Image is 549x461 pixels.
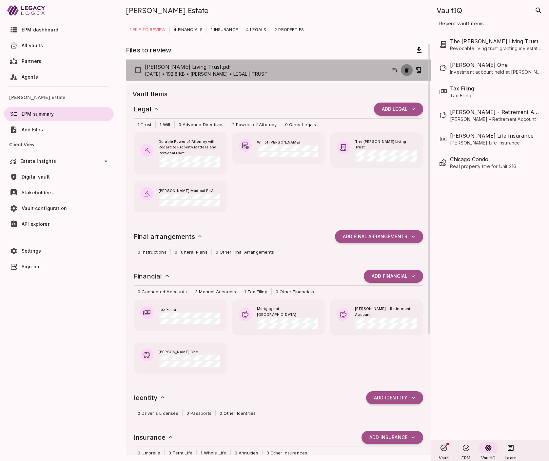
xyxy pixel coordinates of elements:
div: Estate Insights [4,154,114,168]
span: 0 Other Identities [216,410,260,416]
a: Partners [4,54,114,68]
p: 1 FILE TO REVIEW [126,27,169,33]
span: 1 Whole Life [197,450,230,456]
button: [PERSON_NAME] - Retirement Account [330,299,423,335]
span: 0 Term Life [165,450,196,456]
span: 1 Will [156,121,174,128]
span: 0 Other Financials [272,288,318,295]
span: Vault [439,455,449,460]
span: [PERSON_NAME] One [159,349,220,355]
span: Estate Insights [20,158,56,164]
span: Digital vault [22,174,50,180]
p: 4 FINANCIALS [170,27,206,33]
div: [PERSON_NAME] OneInvestment account held at [PERSON_NAME] [PERSON_NAME] [439,56,541,80]
button: ADD Financial [364,270,423,283]
a: Sign out [4,260,114,274]
a: Add Files [4,123,114,137]
span: 0 Annuities [231,450,262,456]
span: Recent vault items [439,21,484,28]
span: VaultIQ [437,6,462,15]
span: 3 Manual Accounts [191,288,240,295]
h6: Financial [134,271,170,281]
span: [PERSON_NAME] Estate [9,89,108,105]
span: 0 Umbrella [134,450,164,456]
p: [DATE] • 192.8 KB • [PERSON_NAME] • LEGAL | TRUST [145,71,389,77]
div: Legal ADD Legal1 Trust1 Will0 Advance Directives2 Powers of Attorney0 Other Legals [127,99,430,131]
span: Henry Smith Life Insurance [450,132,541,140]
span: The [PERSON_NAME] Living Trust [355,139,417,151]
span: EPM summary [22,111,54,117]
span: Learn [505,455,517,460]
span: 0 Other Legals [281,121,320,128]
span: [PERSON_NAME] Life Insurance [450,140,541,146]
a: Vault configuration [4,202,114,215]
span: Client View [9,137,108,152]
span: 0 Other Final Arrangements [212,249,278,255]
span: EPM dashboard [22,27,58,32]
span: Investment account held at [PERSON_NAME] [PERSON_NAME] [450,69,541,75]
span: 0 Advance Directives [175,121,228,128]
span: [PERSON_NAME] Medical PoA [159,188,220,194]
div: [PERSON_NAME] Living Trust.pdf[DATE] • 192.8 KB • [PERSON_NAME] • LEGAL | TRUST [126,60,431,81]
span: 2 Powers of Attorney [228,121,281,128]
span: Durable Power of Attorney with Regard to Property Matters and Personal Care [159,139,220,157]
h6: Insurance [134,432,174,443]
h6: Final arrangements [134,231,203,242]
span: Partners [22,58,41,64]
div: [PERSON_NAME] - Retirement Account[PERSON_NAME] - Retirement Account [439,104,541,127]
div: Insurance ADD Insurance0 Umbrella0 Term Life1 Whole Life0 Annuities0 Other Insurances [127,428,430,459]
span: Will of [PERSON_NAME] [257,140,319,145]
a: Digital vault [4,170,114,184]
span: Mortgage at [GEOGRAPHIC_DATA] [257,306,319,318]
span: Real property title for Unit 21G [450,163,541,170]
span: API explorer [22,221,49,227]
p: 2 PROPERTIES [270,27,308,33]
button: Durable Power of Attorney with Regard to Property Matters and Personal Care [134,132,227,174]
p: 1 INSURANCE [207,27,242,33]
button: [PERSON_NAME] Medical PoA [134,181,227,212]
span: 1 Tax Filing [240,288,271,295]
span: 0 Funeral Plans [171,249,211,255]
span: [PERSON_NAME] Living Trust.pdf [145,63,389,71]
span: [PERSON_NAME] Estate [126,6,208,15]
button: ADD Identity [366,391,423,404]
span: 0 Connected Accounts [134,288,191,295]
span: Sign out [22,264,41,269]
span: Revocable living trust granting my estate to the spouse, then to children and charitable gifts. [450,45,541,52]
a: EPM dashboard [4,23,114,37]
button: Tax Filing [134,299,227,331]
span: 0 Other Insurances [263,450,311,456]
button: ADD Legal [374,103,423,116]
span: The Henry Smith Living Trust [450,37,541,45]
span: Chicago Condo [450,155,541,163]
span: Tax Filing [450,85,541,92]
div: Tax FilingTax Filing [439,80,541,104]
button: The [PERSON_NAME] Living Trust [330,132,423,168]
span: Tax Filing [159,307,220,313]
p: 4 LEGALS [242,27,270,33]
button: ADD Insurance [362,431,423,444]
button: ADD Final arrangements [335,230,423,243]
a: All vaults [4,39,114,52]
a: EPM summary [4,107,114,121]
button: Mortgage at [GEOGRAPHIC_DATA] [232,299,325,335]
span: 1 Trust [134,121,155,128]
span: 0 Instructions [134,249,170,255]
span: Add Files [22,127,43,132]
h6: Identity [134,393,166,403]
div: Financial ADD Financial0 Connected Accounts3 Manual Accounts1 Tax Filing0 Other Financials [127,266,430,298]
a: Settings [4,244,114,258]
span: [PERSON_NAME] - Retirement Account [450,116,541,123]
div: Final arrangements ADD Final arrangements0 Instructions0 Funeral Plans0 Other Final Arrangements [127,227,430,259]
span: Schwab One [450,61,541,69]
span: Schwab - Retirement Account [450,108,541,116]
span: 0 Passports [183,410,215,416]
button: Will of [PERSON_NAME] [232,132,325,164]
span: Stakeholders [22,190,53,195]
span: Settings [22,248,41,254]
div: The [PERSON_NAME] Living TrustRevocable living trust granting my estate to the spouse, then to ch... [439,33,541,56]
span: All vaults [22,43,43,48]
div: Chicago CondoReal property title for Unit 21G [439,151,541,174]
a: Agents [4,70,114,84]
span: [PERSON_NAME] - Retirement Account [355,306,417,318]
